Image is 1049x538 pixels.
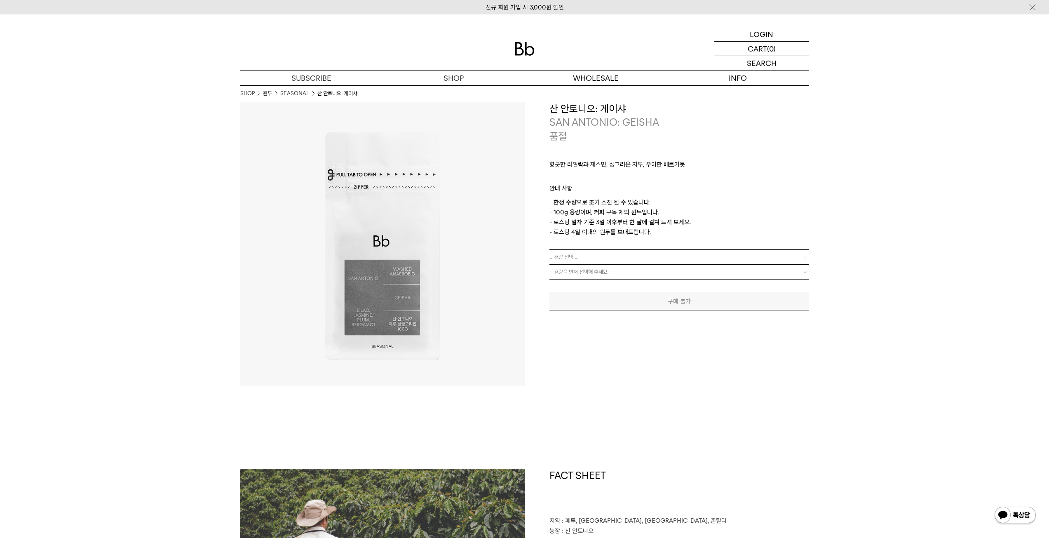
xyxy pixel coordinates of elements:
[383,71,525,85] a: SHOP
[549,517,560,524] span: 지역
[549,469,809,516] h1: FACT SHEET
[748,42,767,56] p: CART
[549,292,809,310] button: 구매 불가
[240,89,255,98] a: SHOP
[486,4,564,11] a: 신규 회원 가입 시 3,000원 할인
[714,27,809,42] a: LOGIN
[750,27,773,41] p: LOGIN
[549,174,809,183] p: ㅤ
[562,517,727,524] span: : 페루, [GEOGRAPHIC_DATA], [GEOGRAPHIC_DATA], 촌탈리
[280,89,309,98] a: SEASONAL
[562,527,594,535] span: : 산 안토니오
[549,527,560,535] span: 농장
[549,197,809,237] p: - 한정 수량으로 조기 소진 될 수 있습니다. - 100g 용량이며, 커피 구독 제외 원두입니다. - 로스팅 일자 기준 3일 이후부터 한 달에 걸쳐 드셔 보세요. - 로스팅 ...
[549,115,809,129] p: SAN ANTONIO: GEISHA
[549,129,567,143] p: 품절
[549,183,809,197] p: 안내 사항
[549,250,578,264] span: = 용량 선택 =
[263,89,272,98] a: 원두
[767,42,776,56] p: (0)
[240,71,383,85] a: SUBSCRIBE
[317,89,357,98] li: 산 안토니오: 게이샤
[525,71,667,85] p: WHOLESALE
[240,102,525,387] img: 산 안토니오: 게이샤
[747,56,777,70] p: SEARCH
[549,160,809,174] p: 향긋한 라일락과 재스민, 싱그러운 자두, 우아한 베르가못
[515,42,535,56] img: 로고
[994,506,1037,526] img: 카카오톡 채널 1:1 채팅 버튼
[549,102,809,116] h3: 산 안토니오: 게이샤
[549,265,612,279] span: = 용량을 먼저 선택해 주세요 =
[714,42,809,56] a: CART (0)
[667,71,809,85] p: INFO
